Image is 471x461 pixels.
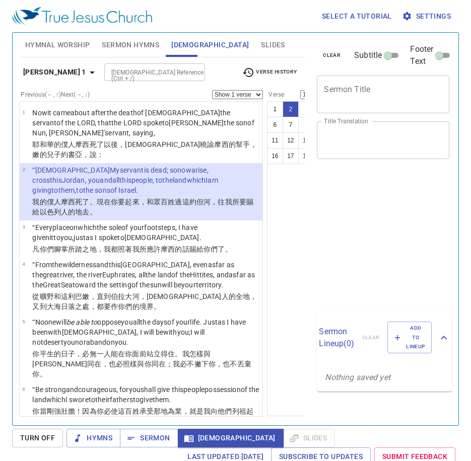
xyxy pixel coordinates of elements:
wh5973: [DEMOGRAPHIC_DATA] [32,328,205,346]
wh1961: with [32,328,205,346]
wh559: ： [97,150,104,159]
wh4872: My [32,166,218,194]
wh9005: the sons [83,186,139,194]
wh5104: ，[DEMOGRAPHIC_DATA]人 [32,292,257,311]
button: [PERSON_NAME] 1 [19,63,102,82]
button: 18 [298,148,314,164]
wh4194: of [DEMOGRAPHIC_DATA] [32,109,254,137]
wh853: which [46,396,171,404]
wh9004: as I have been [32,318,246,346]
wh3320: you [32,318,246,346]
wh7503: nor [75,338,128,346]
wh413: [DEMOGRAPHIC_DATA] [124,234,201,242]
wh6965: , cross [32,166,218,194]
wh8121: will be [162,281,223,289]
wh9004: as I spoke [86,234,201,242]
wh3117: of your [32,318,246,346]
wh4480: the [32,261,255,289]
wh4872: 死了 [32,140,257,159]
wh5650: 摩西 [32,198,253,216]
button: Select a tutorial [318,7,396,26]
wh9005: give [140,396,171,404]
span: 1 [22,109,25,115]
wh310: the death [32,109,254,137]
sc: ORD [127,119,142,127]
p: “No [32,317,259,347]
wh9000: courageous [32,386,259,404]
span: Sermon [128,432,170,444]
wh3844: ，直到伯拉 [32,292,257,311]
button: Hymns [66,429,120,447]
button: 3 [298,101,314,117]
wh9009: Jordan [32,176,218,194]
wh4191: 。現在你要起來 [32,198,253,216]
wh9009: Great [43,281,223,289]
wh4872: 同在，也必照樣與你同在；我必不撇下 [32,360,251,378]
span: [DEMOGRAPHIC_DATA] [186,432,276,444]
wh3478: 人 [61,208,97,216]
wh2388: ！因為你必使這百姓 [32,407,253,425]
wh9005: them, [58,186,139,194]
wh5414: them. [153,396,171,404]
button: clear [317,49,347,61]
wh5414: to [51,186,138,194]
wh1121: 約書亞 [61,150,104,159]
wh4194: 以後 [32,140,257,159]
button: [DEMOGRAPHIC_DATA] [178,429,284,447]
wh8334: , saying [129,129,155,137]
span: Sermon Hymns [102,39,159,51]
i: Nothing saved yet [325,372,390,382]
wh3605: the days [32,318,246,346]
button: 7 [283,117,299,133]
wh9000: now [32,166,218,194]
wh9009: [GEOGRAPHIC_DATA] [32,261,255,289]
wh5414: 以色列 [40,208,97,216]
wh6965: ，和眾百姓 [32,198,253,216]
wh6578: 大 [32,292,257,311]
wh9009: wilderness [32,261,255,289]
wh853: , you [32,176,218,194]
wh1: to [133,396,171,404]
wh4872: 的話賜給 [175,245,232,253]
wh3117: ，必無一人 [32,350,251,378]
wh5414: 你們了。 [204,245,232,253]
wh4872: . [199,234,201,242]
wh9009: great [32,271,255,289]
wh4872: 死了 [32,198,253,216]
wh9000: this [32,261,255,289]
wh376: will oppose [32,318,246,346]
wh553: , for [32,386,259,404]
wh6258: arise [32,166,218,194]
wh2416: . Just [32,318,246,346]
span: Turn Off [20,432,55,444]
wh9005: to [76,186,138,194]
p: “[DEMOGRAPHIC_DATA] [32,165,259,195]
button: Turn Off [12,429,63,447]
wh3588: you [32,386,259,404]
div: Sermon Lineup(0)clearAdd to Lineup [317,312,452,363]
wh9005: you, [60,234,201,242]
label: Previous (←, ↑) Next (→, ↓) [21,92,90,98]
p: Now [32,108,259,138]
wh1: fathers [110,396,171,404]
span: 3 [22,224,25,229]
wh5414: to [53,234,201,242]
wh3808: one [32,318,246,346]
wh5104: Euphrates [32,271,255,289]
wh2416: 的日子 [32,350,251,378]
wh5650: is dead [32,166,218,194]
button: 6 [267,117,283,133]
wh5650: of the L [32,119,254,137]
wh5126: , [PERSON_NAME]’ [46,129,155,137]
wh1696: 摩西 [161,245,232,253]
sc: ORD [81,119,95,127]
span: Verse History [242,66,297,79]
wh9003: which [32,223,201,242]
span: 2 [22,167,25,172]
span: 6 [22,386,25,392]
button: 2 [283,101,299,117]
wh9000: the L [32,119,254,137]
wh310: ，[DEMOGRAPHIC_DATA] [32,140,257,159]
button: Add to Lineup [387,322,432,353]
wh5126: 的兒子 [40,150,104,159]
